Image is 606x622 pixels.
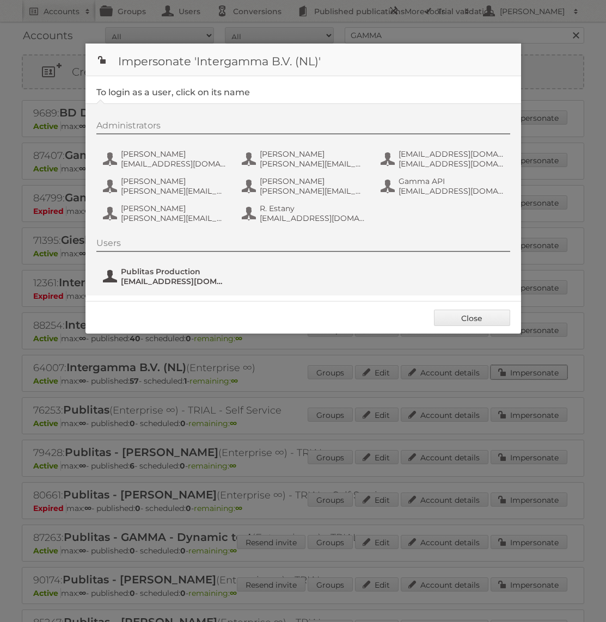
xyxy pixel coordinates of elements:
button: [PERSON_NAME] [PERSON_NAME][EMAIL_ADDRESS][DOMAIN_NAME] [241,175,369,197]
span: [PERSON_NAME][EMAIL_ADDRESS][DOMAIN_NAME] [121,186,227,196]
button: [EMAIL_ADDRESS][DOMAIN_NAME] [EMAIL_ADDRESS][DOMAIN_NAME] [379,148,507,170]
span: [PERSON_NAME] [121,204,227,213]
h1: Impersonate 'Intergamma B.V. (NL)' [85,44,521,76]
span: Publitas Production [121,267,227,276]
button: R. Estany [EMAIL_ADDRESS][DOMAIN_NAME] [241,202,369,224]
span: R. Estany [260,204,365,213]
span: [EMAIL_ADDRESS][DOMAIN_NAME] [121,276,227,286]
legend: To login as a user, click on its name [96,87,250,97]
button: [PERSON_NAME] [EMAIL_ADDRESS][DOMAIN_NAME] [102,148,230,170]
button: [PERSON_NAME] [PERSON_NAME][EMAIL_ADDRESS][DOMAIN_NAME] [102,175,230,197]
span: [EMAIL_ADDRESS][DOMAIN_NAME] [260,213,365,223]
div: Users [96,238,510,252]
span: [PERSON_NAME][EMAIL_ADDRESS][DOMAIN_NAME] [260,159,365,169]
span: [EMAIL_ADDRESS][DOMAIN_NAME] [399,149,504,159]
span: [PERSON_NAME][EMAIL_ADDRESS][DOMAIN_NAME] [121,213,227,223]
button: Gamma API [EMAIL_ADDRESS][DOMAIN_NAME] [379,175,507,197]
span: Gamma API [399,176,504,186]
span: [PERSON_NAME] [121,176,227,186]
span: [PERSON_NAME] [121,149,227,159]
a: Close [434,310,510,326]
span: [PERSON_NAME] [260,149,365,159]
span: [EMAIL_ADDRESS][DOMAIN_NAME] [399,186,504,196]
button: Publitas Production [EMAIL_ADDRESS][DOMAIN_NAME] [102,266,230,287]
span: [EMAIL_ADDRESS][DOMAIN_NAME] [399,159,504,169]
span: [PERSON_NAME][EMAIL_ADDRESS][DOMAIN_NAME] [260,186,365,196]
div: Administrators [96,120,510,134]
button: [PERSON_NAME] [PERSON_NAME][EMAIL_ADDRESS][DOMAIN_NAME] [241,148,369,170]
span: [EMAIL_ADDRESS][DOMAIN_NAME] [121,159,227,169]
span: [PERSON_NAME] [260,176,365,186]
button: [PERSON_NAME] [PERSON_NAME][EMAIL_ADDRESS][DOMAIN_NAME] [102,202,230,224]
